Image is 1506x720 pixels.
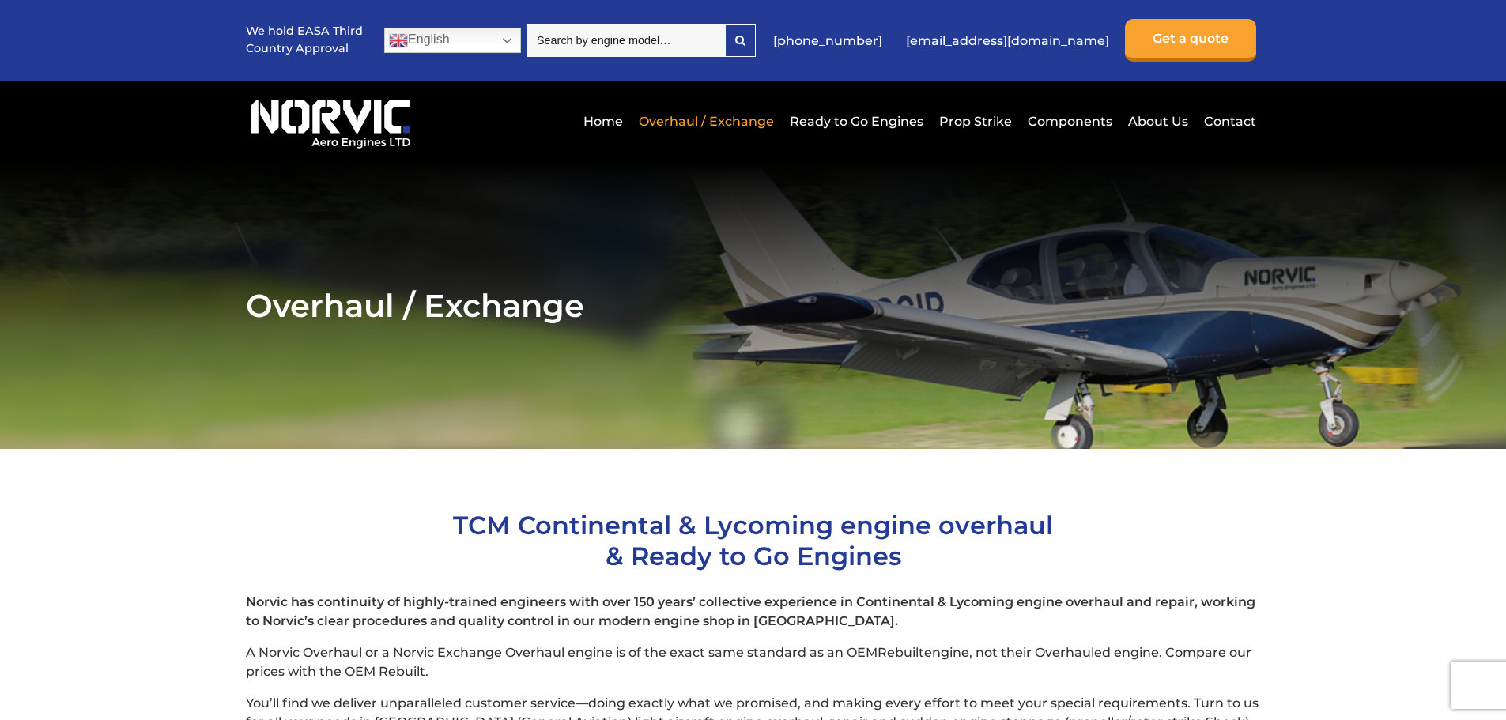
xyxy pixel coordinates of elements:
[246,286,1260,325] h2: Overhaul / Exchange
[1125,19,1256,62] a: Get a quote
[1124,102,1192,141] a: About Us
[453,510,1053,571] span: TCM Continental & Lycoming engine overhaul & Ready to Go Engines
[1200,102,1256,141] a: Contact
[389,31,408,50] img: en
[579,102,627,141] a: Home
[246,92,415,149] img: Norvic Aero Engines logo
[635,102,778,141] a: Overhaul / Exchange
[246,643,1260,681] p: A Norvic Overhaul or a Norvic Exchange Overhaul engine is of the exact same standard as an OEM en...
[246,594,1255,628] strong: Norvic has continuity of highly-trained engineers with over 150 years’ collective experience in C...
[527,24,725,57] input: Search by engine model…
[246,23,364,57] p: We hold EASA Third Country Approval
[1024,102,1116,141] a: Components
[765,21,890,60] a: [PHONE_NUMBER]
[935,102,1016,141] a: Prop Strike
[384,28,521,53] a: English
[786,102,927,141] a: Ready to Go Engines
[898,21,1117,60] a: [EMAIL_ADDRESS][DOMAIN_NAME]
[878,645,924,660] span: Rebuilt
